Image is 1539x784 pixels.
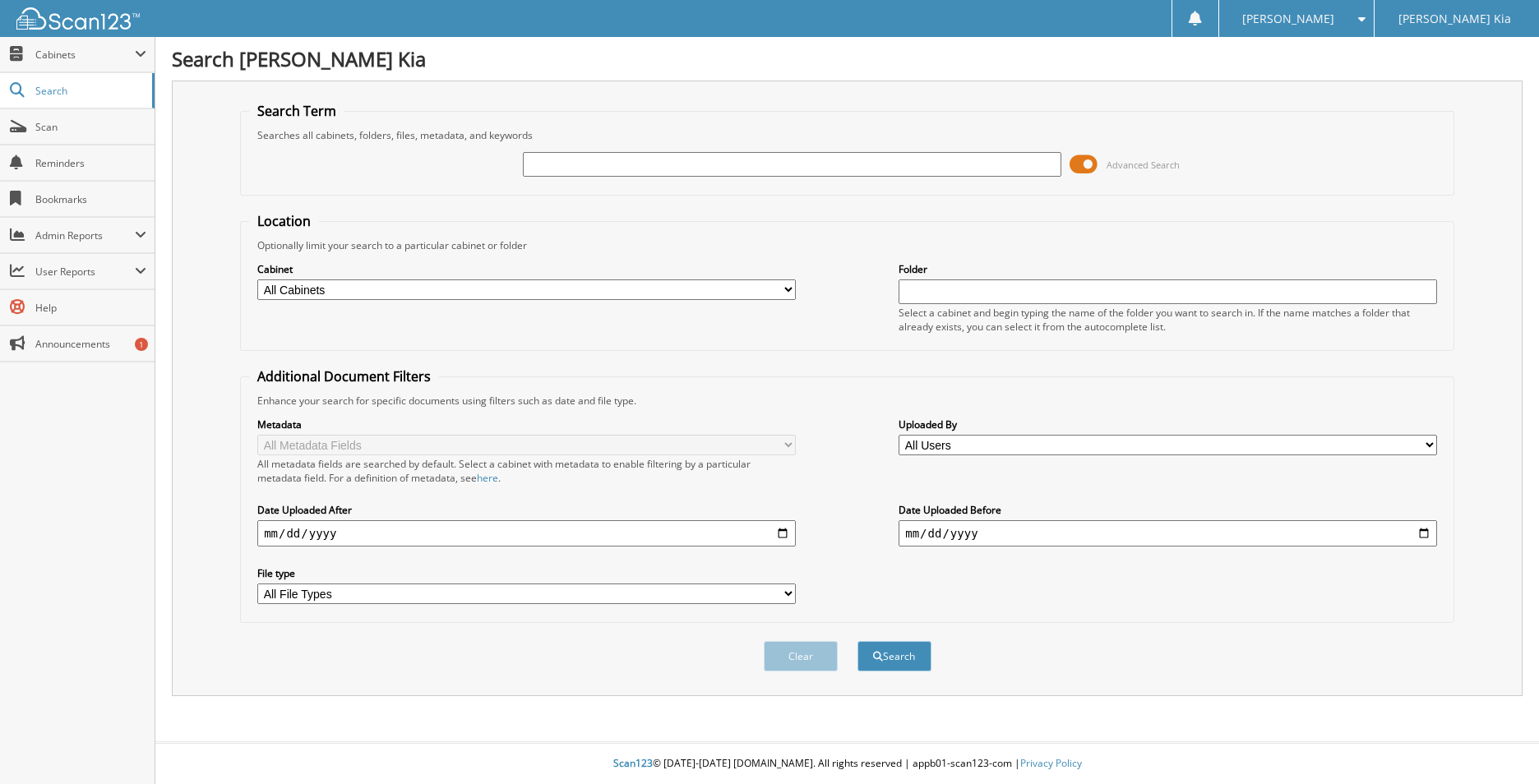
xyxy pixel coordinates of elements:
h1: Search [PERSON_NAME] Kia [172,45,1523,72]
span: User Reports [35,265,135,279]
span: Search [35,84,144,98]
div: All metadata fields are searched by default. Select a cabinet with metadata to enable filtering b... [257,457,796,485]
label: Date Uploaded After [257,503,796,517]
a: here [477,471,498,485]
button: Clear [764,641,838,671]
input: start [257,520,796,546]
input: end [899,520,1437,546]
span: Announcements [35,337,146,351]
label: Uploaded By [899,417,1437,431]
label: Folder [899,262,1437,276]
div: © [DATE]-[DATE] [DOMAIN_NAME]. All rights reserved | appb01-scan123-com | [155,744,1539,784]
span: Help [35,301,146,315]
span: Scan [35,120,146,134]
label: Date Uploaded Before [899,503,1437,517]
span: [PERSON_NAME] [1242,14,1334,24]
span: Reminders [35,156,146,170]
span: [PERSON_NAME] Kia [1398,14,1511,24]
legend: Search Term [249,102,344,120]
span: Bookmarks [35,192,146,206]
span: Scan123 [613,756,653,770]
label: File type [257,566,796,580]
button: Search [857,641,931,671]
label: Metadata [257,417,796,431]
div: Searches all cabinets, folders, files, metadata, and keywords [249,128,1445,142]
span: Admin Reports [35,228,135,242]
span: Advanced Search [1107,159,1180,171]
legend: Additional Document Filters [249,367,439,385]
label: Cabinet [257,262,796,276]
img: scan123-logo-white.svg [16,7,140,30]
div: Optionally limit your search to a particular cabinet or folder [249,238,1445,252]
span: Cabinets [35,48,135,62]
div: Select a cabinet and begin typing the name of the folder you want to search in. If the name match... [899,306,1437,334]
legend: Location [249,212,319,230]
div: 1 [135,338,148,351]
a: Privacy Policy [1020,756,1082,770]
div: Enhance your search for specific documents using filters such as date and file type. [249,394,1445,408]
